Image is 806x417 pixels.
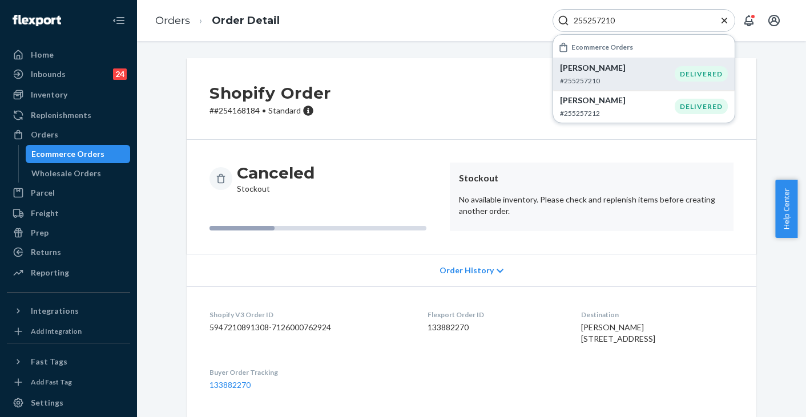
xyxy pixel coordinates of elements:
[209,380,251,390] a: 133882270
[7,86,130,104] a: Inventory
[23,8,64,18] span: Support
[7,204,130,222] a: Freight
[237,163,315,183] h3: Canceled
[775,180,797,238] button: Help Center
[7,264,130,282] a: Reporting
[13,15,61,26] img: Flexport logo
[440,265,494,276] span: Order History
[7,125,130,144] a: Orders
[428,310,562,319] dt: Flexport Order ID
[7,106,130,124] a: Replenishments
[31,326,82,336] div: Add Integration
[155,14,190,27] a: Orders
[268,106,301,115] span: Standard
[7,65,130,83] a: Inbounds24
[31,227,49,238] div: Prep
[675,66,728,82] div: DELIVERED
[560,95,675,106] p: [PERSON_NAME]
[26,164,131,183] a: Wholesale Orders
[209,81,331,105] h2: Shopify Order
[113,68,127,80] div: 24
[7,394,130,412] a: Settings
[7,353,130,371] button: Fast Tags
[7,302,130,320] button: Integrations
[31,397,63,408] div: Settings
[571,43,633,51] h6: Ecommerce Orders
[107,9,130,32] button: Close Navigation
[719,15,730,27] button: Close Search
[7,325,130,338] a: Add Integration
[7,184,130,202] a: Parcel
[7,224,130,242] a: Prep
[428,322,562,333] dd: 133882270
[26,145,131,163] a: Ecommerce Orders
[31,168,101,179] div: Wholesale Orders
[31,148,104,160] div: Ecommerce Orders
[262,106,266,115] span: •
[31,377,72,387] div: Add Fast Tag
[459,172,724,185] header: Stockout
[558,15,569,26] svg: Search Icon
[212,14,280,27] a: Order Detail
[763,9,785,32] button: Open account menu
[581,310,734,319] dt: Destination
[31,68,66,80] div: Inbounds
[569,15,710,26] input: Search Input
[31,356,67,367] div: Fast Tags
[31,305,79,317] div: Integrations
[560,62,675,74] p: [PERSON_NAME]
[31,208,59,219] div: Freight
[31,110,91,121] div: Replenishments
[738,9,760,32] button: Open notifications
[209,367,409,377] dt: Buyer Order Tracking
[31,246,61,258] div: Returns
[146,4,289,38] ol: breadcrumbs
[7,243,130,261] a: Returns
[560,108,675,118] p: #255257212
[581,322,655,343] span: [PERSON_NAME] [STREET_ADDRESS]
[31,129,58,140] div: Orders
[31,89,67,100] div: Inventory
[209,322,409,333] dd: 5947210891308-7126000762924
[31,187,55,199] div: Parcel
[31,267,69,278] div: Reporting
[209,105,331,116] p: # #254168184
[209,310,409,319] dt: Shopify V3 Order ID
[560,76,675,86] p: #255257210
[675,99,728,114] div: DELIVERED
[459,194,724,217] p: No available inventory. Please check and replenish items before creating another order.
[237,163,315,195] div: Stockout
[7,46,130,64] a: Home
[31,49,54,60] div: Home
[7,375,130,389] a: Add Fast Tag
